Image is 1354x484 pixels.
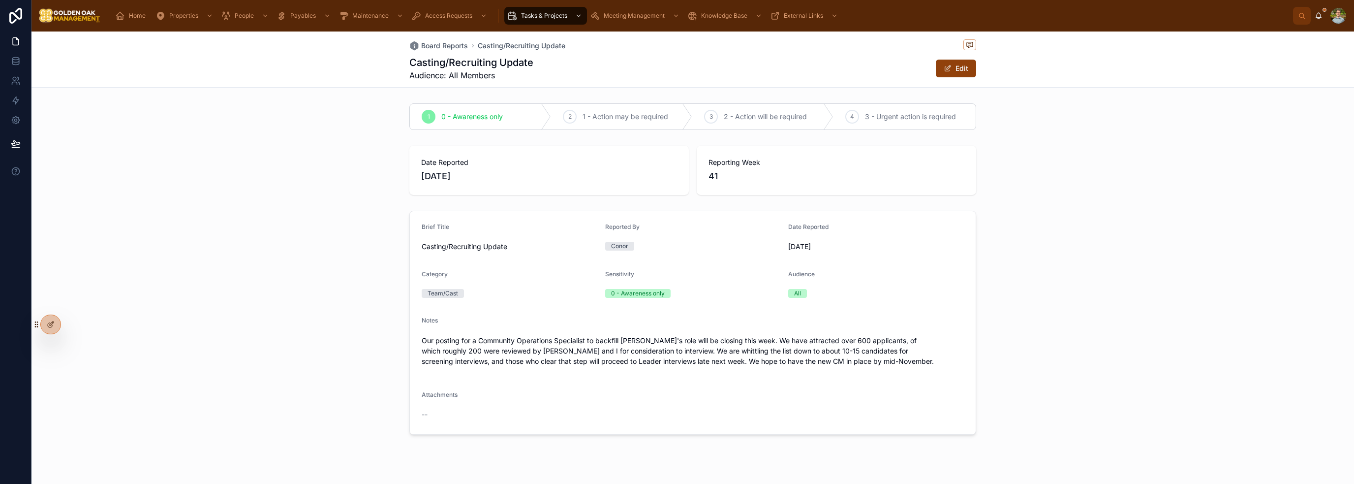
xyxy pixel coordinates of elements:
[428,113,430,121] span: 1
[708,158,964,167] span: Reporting Week
[605,223,640,230] span: Reported By
[865,112,956,122] span: 3 - Urgent action is required
[784,12,823,20] span: External Links
[422,335,964,366] p: Our posting for a Community Operations Specialist to backfill [PERSON_NAME]'s role will be closin...
[504,7,587,25] a: Tasks & Projects
[352,12,389,20] span: Maintenance
[409,41,468,51] a: Board Reports
[708,169,964,183] span: 41
[336,7,408,25] a: Maintenance
[788,242,964,252] span: [DATE]
[422,223,449,230] span: Brief Title
[611,242,628,251] div: Conor
[422,242,597,252] span: Casting/Recruiting Update
[421,41,468,51] span: Board Reports
[587,7,684,25] a: Meeting Management
[788,270,815,278] span: Audience
[422,270,448,278] span: Category
[235,12,254,20] span: People
[409,69,533,81] span: Audience: All Members
[568,113,572,121] span: 2
[583,112,668,122] span: 1 - Action may be required
[701,12,747,20] span: Knowledge Base
[218,7,274,25] a: People
[112,7,153,25] a: Home
[605,270,634,278] span: Sensitivity
[521,12,567,20] span: Tasks & Projects
[767,7,843,25] a: External Links
[290,12,316,20] span: Payables
[153,7,218,25] a: Properties
[39,8,100,24] img: App logo
[274,7,336,25] a: Payables
[604,12,665,20] span: Meeting Management
[936,60,976,77] button: Edit
[850,113,854,121] span: 4
[441,112,503,122] span: 0 - Awareness only
[422,317,438,324] span: Notes
[129,12,146,20] span: Home
[684,7,767,25] a: Knowledge Base
[421,158,677,167] span: Date Reported
[709,113,713,121] span: 3
[108,5,1293,27] div: scrollable content
[422,410,428,419] span: --
[724,112,807,122] span: 2 - Action will be required
[611,289,665,298] div: 0 - Awareness only
[428,289,458,298] div: Team/Cast
[421,169,677,183] span: [DATE]
[409,56,533,69] h1: Casting/Recruiting Update
[794,289,801,298] div: All
[425,12,472,20] span: Access Requests
[169,12,198,20] span: Properties
[422,391,458,398] span: Attachments
[478,41,565,51] a: Casting/Recruiting Update
[408,7,492,25] a: Access Requests
[788,223,829,230] span: Date Reported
